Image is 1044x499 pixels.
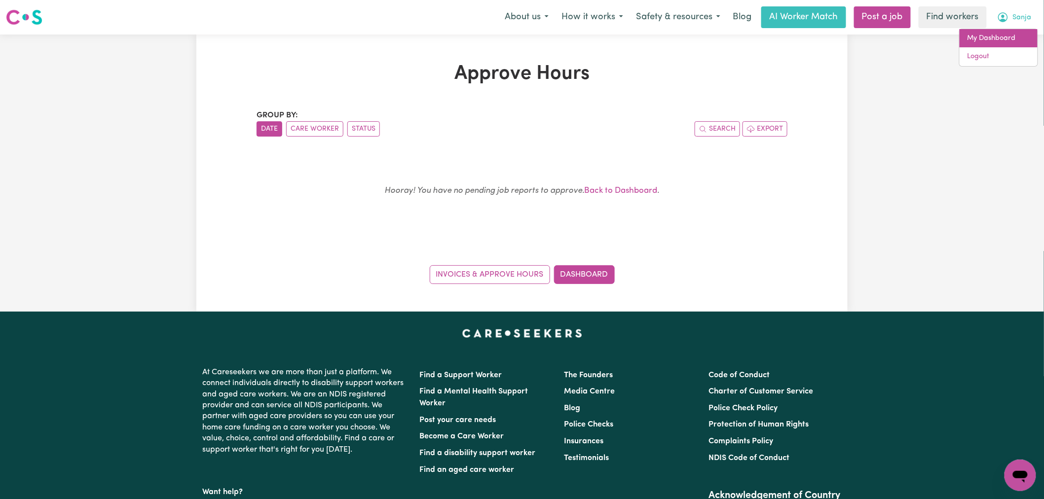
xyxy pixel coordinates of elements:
a: Blog [564,404,580,412]
p: Want help? [202,483,408,498]
a: Complaints Policy [709,437,774,445]
a: Find workers [919,6,987,28]
a: Find a disability support worker [419,449,535,457]
a: Post a job [854,6,911,28]
button: About us [498,7,555,28]
a: Charter of Customer Service [709,388,814,395]
a: Media Centre [564,388,615,395]
iframe: Button to launch messaging window [1005,460,1036,491]
a: Find a Mental Health Support Worker [419,388,528,407]
span: Group by: [257,111,298,119]
em: Hooray! You have no pending job reports to approve. [385,186,585,195]
h1: Approve Hours [257,62,787,86]
a: Testimonials [564,454,609,462]
div: My Account [959,29,1038,67]
a: Find an aged care worker [419,466,514,474]
a: Insurances [564,437,603,445]
a: AI Worker Match [761,6,846,28]
button: Export [743,121,787,137]
a: Dashboard [554,265,615,284]
a: Invoices & Approve Hours [430,265,550,284]
a: Become a Care Worker [419,432,504,440]
a: Blog [727,6,757,28]
small: . [385,186,660,195]
span: Sanja [1013,12,1032,23]
a: Find a Support Worker [419,371,502,379]
button: How it works [555,7,630,28]
a: The Founders [564,371,613,379]
a: Post your care needs [419,416,496,424]
a: My Dashboard [960,29,1038,48]
button: sort invoices by care worker [286,121,343,137]
a: Logout [960,47,1038,66]
img: Careseekers logo [6,8,42,26]
a: Careseekers home page [462,329,582,337]
button: sort invoices by paid status [347,121,380,137]
a: Police Checks [564,421,613,428]
button: sort invoices by date [257,121,282,137]
button: Search [695,121,740,137]
a: Police Check Policy [709,404,778,412]
p: At Careseekers we are more than just a platform. We connect individuals directly to disability su... [202,363,408,459]
a: Protection of Human Rights [709,421,809,428]
button: Safety & resources [630,7,727,28]
a: Back to Dashboard [585,186,658,195]
a: Careseekers logo [6,6,42,29]
button: My Account [991,7,1038,28]
a: NDIS Code of Conduct [709,454,790,462]
a: Code of Conduct [709,371,770,379]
